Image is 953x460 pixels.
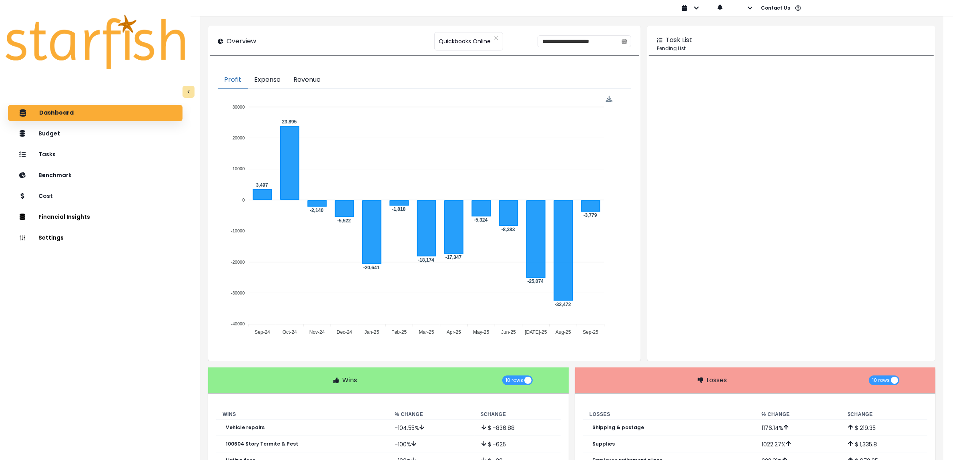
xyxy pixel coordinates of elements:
[657,45,926,52] p: Pending List
[593,425,644,430] p: Shipping & postage
[231,228,245,233] tspan: -10000
[475,436,561,452] td: $ -625
[475,420,561,436] td: $ -836.88
[8,167,183,184] button: Benchmark
[841,436,927,452] td: $ 1,335.8
[506,375,523,385] span: 10 rows
[494,36,499,40] svg: close
[388,420,474,436] td: -104.55 %
[525,329,547,335] tspan: [DATE]-25
[606,96,613,103] div: Menu
[233,105,245,109] tspan: 30000
[38,151,56,158] p: Tasks
[226,425,265,430] p: Vehicle repairs
[38,193,53,200] p: Cost
[872,375,890,385] span: 10 rows
[494,34,499,42] button: Clear
[38,130,60,137] p: Budget
[755,436,841,452] td: 1022.27 %
[287,72,327,89] button: Revenue
[283,329,297,335] tspan: Oct-24
[502,329,516,335] tspan: Jun-25
[218,72,248,89] button: Profit
[233,135,245,140] tspan: 20000
[755,410,841,420] th: % Change
[439,33,491,50] span: Quickbooks Online
[309,329,325,335] tspan: Nov-24
[248,72,287,89] button: Expense
[841,420,927,436] td: $ 219.35
[8,105,183,121] button: Dashboard
[447,329,461,335] tspan: Apr-25
[419,329,434,335] tspan: Mar-25
[8,126,183,142] button: Budget
[8,209,183,225] button: Financial Insights
[606,96,613,103] img: Download Profit
[622,38,627,44] svg: calendar
[583,329,599,335] tspan: Sep-25
[231,322,245,327] tspan: -40000
[227,36,256,46] p: Overview
[8,230,183,246] button: Settings
[473,329,490,335] tspan: May-25
[706,375,727,385] p: Losses
[388,436,474,452] td: -100 %
[475,410,561,420] th: $ Change
[583,410,755,420] th: Losses
[226,441,298,447] p: 100604 Story Termite & Pest
[8,147,183,163] button: Tasks
[231,291,245,295] tspan: -30000
[231,260,245,264] tspan: -20000
[255,329,270,335] tspan: Sep-24
[755,420,841,436] td: 1176.14 %
[666,35,692,45] p: Task List
[8,188,183,204] button: Cost
[38,172,72,179] p: Benchmark
[556,329,572,335] tspan: Aug-25
[216,410,388,420] th: Wins
[388,410,474,420] th: % Change
[342,375,357,385] p: Wins
[841,410,927,420] th: $ Change
[392,329,407,335] tspan: Feb-25
[39,109,74,117] p: Dashboard
[365,329,379,335] tspan: Jan-25
[233,167,245,171] tspan: 10000
[593,441,615,447] p: Supplies
[337,329,353,335] tspan: Dec-24
[242,198,245,202] tspan: 0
